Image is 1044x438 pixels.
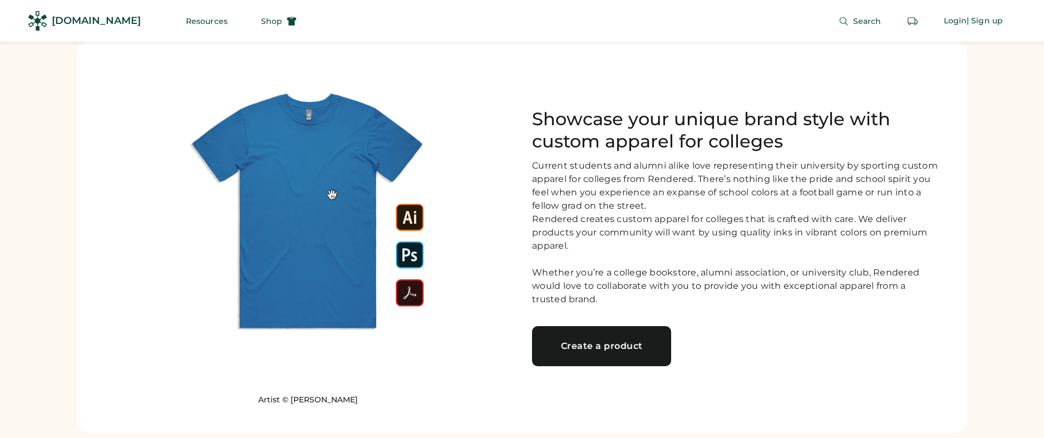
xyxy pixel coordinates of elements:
[825,10,895,32] button: Search
[853,17,882,25] span: Search
[532,326,671,366] a: Create a product
[967,16,1003,27] div: | Sign up
[902,10,924,32] button: Retrieve an order
[991,388,1039,436] iframe: Front Chat
[532,159,940,306] div: Current students and alumni alike love representing their university by sporting custom apparel f...
[258,395,358,406] a: Artist © [PERSON_NAME]
[28,11,47,31] img: Rendered Logo - Screens
[532,108,940,152] h1: Showcase your unique brand style with custom apparel for colleges
[944,16,967,27] div: Login
[261,17,282,25] span: Shop
[52,14,141,28] div: [DOMAIN_NAME]
[545,342,658,351] div: Create a product
[248,10,310,32] button: Shop
[173,10,241,32] button: Resources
